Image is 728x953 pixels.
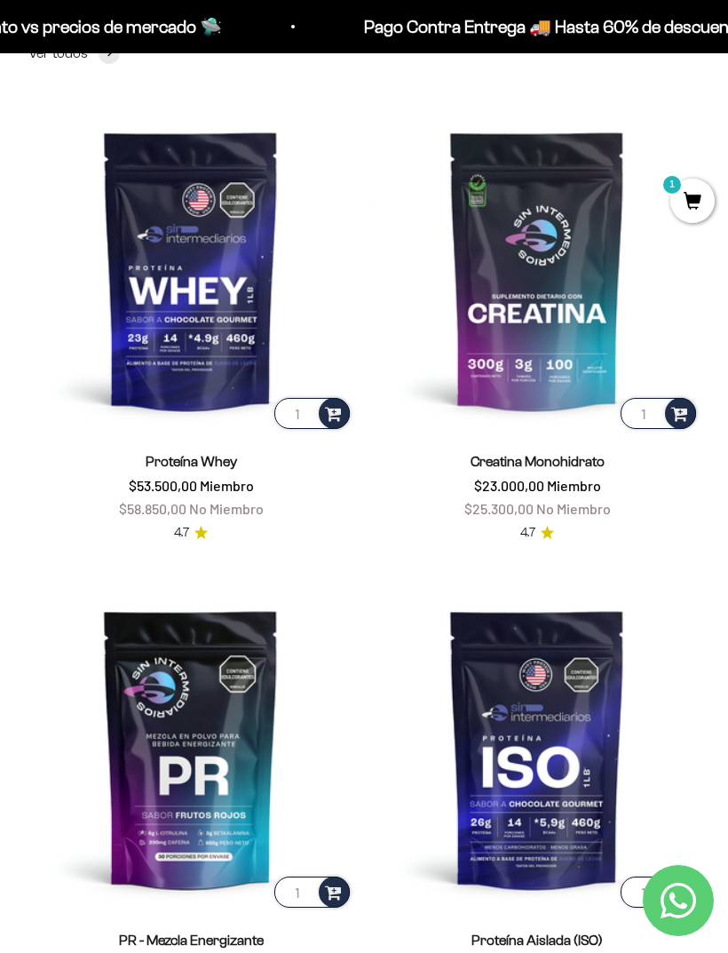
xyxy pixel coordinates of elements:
span: $53.500,00 [129,477,197,494]
a: Proteína Whey [146,454,237,469]
mark: 1 [661,174,683,195]
a: Ver todos [28,42,120,65]
img: Proteína Whey [28,107,353,433]
span: Miembro [200,477,254,494]
span: $23.000,00 [474,477,544,494]
span: $58.850,00 [119,500,186,517]
a: 4.74.7 de 5.0 estrellas [520,523,554,543]
a: Proteína Aislada (ISO) [471,933,603,948]
a: 1 [670,193,715,212]
a: PR - Mezcla Energizante [119,933,264,948]
a: 4.74.7 de 5.0 estrellas [174,523,208,543]
span: No Miembro [189,500,264,517]
span: 4.7 [520,523,535,543]
span: $25.300,00 [464,500,534,517]
span: 4.7 [174,523,189,543]
img: Creatina Monohidrato [375,107,700,433]
span: No Miembro [536,500,611,517]
img: PR - Mezcla Energizante [28,586,353,911]
img: Proteína Aislada (ISO) [375,586,700,911]
span: Ver todos [28,42,88,65]
a: Creatina Monohidrato [471,454,605,469]
span: Miembro [547,477,601,494]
